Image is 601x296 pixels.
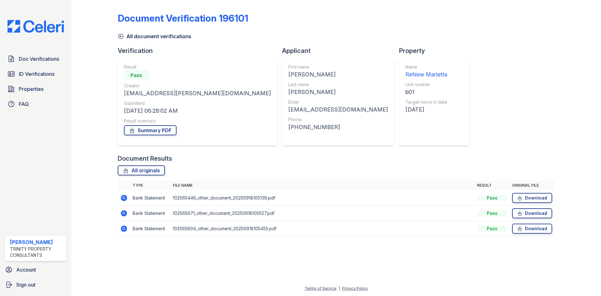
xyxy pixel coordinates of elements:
a: Terms of Service [305,286,336,291]
div: Verification [118,46,282,55]
th: Original file [510,180,555,190]
a: Sign out [3,278,69,291]
a: All document verifications [118,33,191,40]
a: Properties [5,83,66,95]
div: Pass [477,210,507,216]
div: Email [288,99,388,105]
div: [EMAIL_ADDRESS][DOMAIN_NAME] [288,105,388,114]
div: Document Verification 196101 [118,13,248,24]
a: Download [512,208,552,218]
div: Property [399,46,474,55]
div: [DATE] [405,105,447,114]
iframe: chat widget [575,271,595,290]
div: Result [124,64,271,70]
div: Pass [477,195,507,201]
a: Privacy Policy [342,286,368,291]
div: [PHONE_NUMBER] [288,123,388,132]
td: Bank Statement [130,190,170,206]
td: 102565604_other_document_20250918105455.pdf [170,221,475,236]
div: [PERSON_NAME] [10,238,64,246]
span: Sign out [16,281,35,288]
a: All originals [118,165,165,175]
div: Applicant [282,46,399,55]
div: | [339,286,340,291]
span: Doc Verifications [19,55,59,63]
div: [DATE] 06:28:02 AM [124,106,271,115]
a: Doc Verifications [5,53,66,65]
a: Download [512,193,552,203]
div: Phone [288,117,388,123]
span: ID Verifications [19,70,54,78]
a: ID Verifications [5,68,66,80]
div: [EMAIL_ADDRESS][PERSON_NAME][DOMAIN_NAME] [124,89,271,98]
th: File name [170,180,475,190]
div: Pass [477,226,507,232]
a: Name ReNew Marietta [405,64,447,79]
div: [PERSON_NAME] [288,88,388,96]
td: Bank Statement [130,206,170,221]
td: Bank Statement [130,221,170,236]
td: 102565446_other_document_20250918105139.pdf [170,190,475,206]
span: Properties [19,85,44,93]
div: Trinity Property Consultants [10,246,64,258]
span: FAQ [19,100,29,108]
span: Account [16,266,36,273]
a: Download [512,224,552,234]
th: Type [130,180,170,190]
div: Document Results [118,154,172,163]
a: Account [3,263,69,276]
div: Target move in date [405,99,447,105]
div: Submitted [124,100,271,106]
div: Creator [124,83,271,89]
a: Summary PDF [124,125,177,135]
div: [PERSON_NAME] [288,70,388,79]
div: b01 [405,88,447,96]
th: Result [475,180,510,190]
div: First name [288,64,388,70]
a: FAQ [5,98,66,110]
div: Last name [288,81,388,88]
div: Unit number [405,81,447,88]
img: CE_Logo_Blue-a8612792a0a2168367f1c8372b55b34899dd931a85d93a1a3d3e32e68fde9ad4.png [3,20,69,33]
div: Pass [124,70,149,80]
div: Name [405,64,447,70]
td: 102565671_other_document_20250918105527.pdf [170,206,475,221]
div: ReNew Marietta [405,70,447,79]
div: Result summary [124,118,271,124]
